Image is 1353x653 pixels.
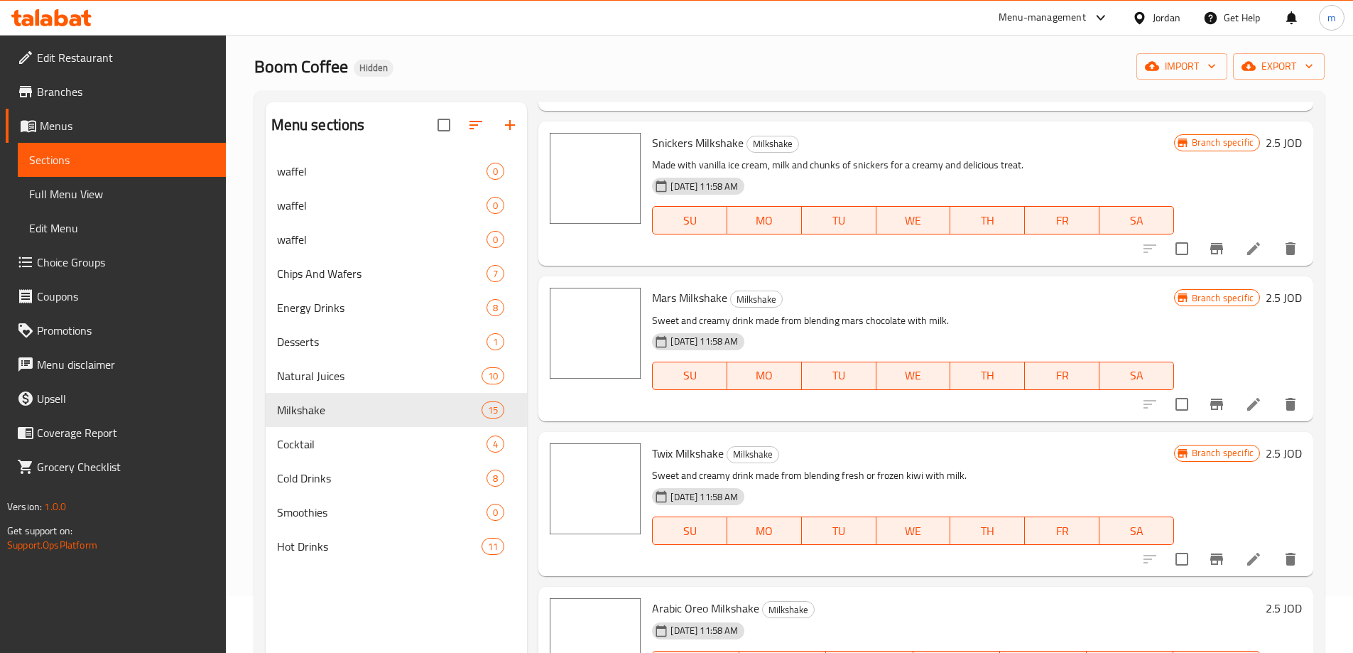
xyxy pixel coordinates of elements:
span: 0 [487,506,504,519]
div: waffel0 [266,188,528,222]
span: Menus [40,117,214,134]
button: WE [876,362,951,390]
button: MO [727,517,802,545]
span: Branch specific [1186,446,1259,460]
button: import [1136,53,1227,80]
div: items [482,367,504,384]
button: TU [802,517,876,545]
span: Smoothies [277,504,487,521]
a: Full Menu View [18,177,226,211]
span: MO [733,210,796,231]
span: Cold Drinks [277,470,487,487]
span: Milkshake [727,446,778,463]
button: TH [950,517,1025,545]
span: Mars Milkshake [652,287,727,308]
a: Coverage Report [6,416,226,450]
span: FR [1031,365,1094,386]
span: SU [658,210,722,231]
span: 8 [487,472,504,485]
span: Upsell [37,390,214,407]
div: items [487,436,504,453]
span: Edit Restaurant [37,49,214,66]
a: Menu disclaimer [6,347,226,382]
img: Snickers Milkshake [550,133,641,224]
span: Coverage Report [37,424,214,441]
span: 0 [487,199,504,212]
span: Boom Coffee [254,50,348,82]
div: items [487,197,504,214]
p: Sweet and creamy drink made from blending fresh or frozen kiwi with milk. [652,467,1173,485]
span: SU [658,521,722,541]
button: delete [1273,542,1308,576]
div: Hidden [354,60,393,77]
span: TH [956,521,1019,541]
span: Coupons [37,288,214,305]
a: Branches [6,75,226,109]
div: items [482,538,504,555]
span: MO [733,521,796,541]
button: TU [802,206,876,234]
div: Milkshake [746,136,799,153]
img: Twix Milkshake [550,443,641,534]
div: items [482,401,504,419]
span: WE [882,521,945,541]
span: Milkshake [731,291,782,308]
button: Branch-specific-item [1200,387,1234,421]
div: Milkshake [727,446,779,463]
span: Sort sections [459,108,493,142]
span: waffel [277,197,487,214]
div: Natural Juices10 [266,359,528,393]
button: export [1233,53,1325,80]
span: [DATE] 11:58 AM [665,624,744,637]
p: Made with vanilla ice cream, milk and chunks of snickers for a creamy and delicious treat. [652,156,1173,174]
div: Menu-management [999,9,1086,26]
span: FR [1031,210,1094,231]
span: waffel [277,163,487,180]
button: MO [727,206,802,234]
span: 8 [487,301,504,315]
a: Edit Menu [18,211,226,245]
div: Chips And Wafers7 [266,257,528,291]
img: Mars Milkshake [550,288,641,379]
span: Energy Drinks [277,299,487,316]
span: Milkshake [747,136,798,152]
span: export [1244,58,1313,75]
a: Edit menu item [1245,396,1262,413]
span: Branches [37,83,214,100]
span: Promotions [37,322,214,339]
div: Energy Drinks8 [266,291,528,325]
div: Hot Drinks11 [266,529,528,563]
span: [DATE] 11:58 AM [665,180,744,193]
span: Twix Milkshake [652,443,724,464]
span: Hot Drinks [277,538,482,555]
h6: 2.5 JOD [1266,133,1302,153]
span: Snickers Milkshake [652,132,744,153]
div: items [487,265,504,282]
span: Choice Groups [37,254,214,271]
span: Cocktail [277,436,487,453]
span: SA [1105,210,1168,231]
div: Milkshake [277,401,482,419]
button: SU [652,362,727,390]
div: items [487,299,504,316]
span: Branch specific [1186,136,1259,149]
div: items [487,231,504,248]
div: waffel0 [266,154,528,188]
span: 10 [482,369,504,383]
div: Smoothies0 [266,495,528,529]
span: SA [1105,521,1168,541]
div: Milkshake [730,291,783,308]
span: import [1148,58,1216,75]
span: Branch specific [1186,291,1259,305]
span: waffel [277,231,487,248]
span: Edit Menu [29,220,214,237]
button: TH [950,206,1025,234]
button: Branch-specific-item [1200,542,1234,576]
div: waffel0 [266,222,528,257]
a: Promotions [6,313,226,347]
